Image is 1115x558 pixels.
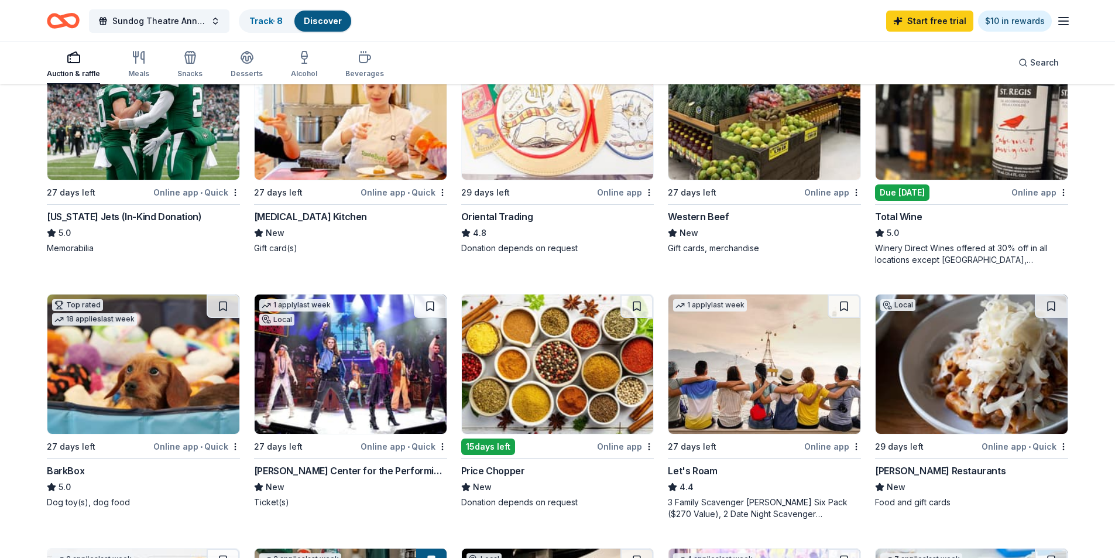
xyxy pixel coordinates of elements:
[982,439,1068,454] div: Online app Quick
[673,299,747,311] div: 1 apply last week
[597,185,654,200] div: Online app
[254,464,447,478] div: [PERSON_NAME] Center for the Performing Arts
[361,439,447,454] div: Online app Quick
[668,440,716,454] div: 27 days left
[47,210,201,224] div: [US_STATE] Jets (In-Kind Donation)
[597,439,654,454] div: Online app
[461,439,515,455] div: 15 days left
[345,46,384,84] button: Beverages
[880,299,915,311] div: Local
[1009,51,1068,74] button: Search
[47,242,240,254] div: Memorabilia
[461,497,654,508] div: Donation depends on request
[254,210,367,224] div: [MEDICAL_DATA] Kitchen
[177,69,203,78] div: Snacks
[875,40,1068,266] a: Image for Total WineTop rated7 applieslast weekDue [DATE]Online appTotal Wine5.0Winery Direct Win...
[59,480,71,494] span: 5.0
[47,186,95,200] div: 27 days left
[407,188,410,197] span: •
[978,11,1052,32] a: $10 in rewards
[473,480,492,494] span: New
[47,497,240,508] div: Dog toy(s), dog food
[668,294,861,520] a: Image for Let's Roam1 applylast week27 days leftOnline appLet's Roam4.43 Family Scavenger [PERSON...
[255,295,447,434] img: Image for Tilles Center for the Performing Arts
[461,186,510,200] div: 29 days left
[668,464,717,478] div: Let's Roam
[47,40,239,180] img: Image for New York Jets (In-Kind Donation)
[680,480,694,494] span: 4.4
[153,185,240,200] div: Online app Quick
[128,46,149,84] button: Meals
[291,46,317,84] button: Alcohol
[254,242,447,254] div: Gift card(s)
[875,294,1068,508] a: Image for Ethan Stowell RestaurantsLocal29 days leftOnline app•Quick[PERSON_NAME] RestaurantsNewF...
[668,210,729,224] div: Western Beef
[259,299,333,311] div: 1 apply last week
[89,9,229,33] button: Sundog Theatre Annual Benefit
[255,40,447,180] img: Image for Taste Buds Kitchen
[239,9,352,33] button: Track· 8Discover
[59,226,71,240] span: 5.0
[668,40,861,254] a: Image for Western BeefLocal27 days leftOnline appWestern BeefNewGift cards, merchandise
[345,69,384,78] div: Beverages
[47,7,80,35] a: Home
[200,188,203,197] span: •
[461,242,654,254] div: Donation depends on request
[461,210,533,224] div: Oriental Trading
[47,464,84,478] div: BarkBox
[876,295,1068,434] img: Image for Ethan Stowell Restaurants
[52,299,103,311] div: Top rated
[473,226,486,240] span: 4.8
[461,464,525,478] div: Price Chopper
[875,210,922,224] div: Total Wine
[200,442,203,451] span: •
[876,40,1068,180] img: Image for Total Wine
[266,226,284,240] span: New
[47,440,95,454] div: 27 days left
[254,40,447,254] a: Image for Taste Buds Kitchen1 applylast week27 days leftOnline app•Quick[MEDICAL_DATA] KitchenNew...
[804,439,861,454] div: Online app
[804,185,861,200] div: Online app
[249,16,283,26] a: Track· 8
[47,294,240,508] a: Image for BarkBoxTop rated18 applieslast week27 days leftOnline app•QuickBarkBox5.0Dog toy(s), do...
[407,442,410,451] span: •
[668,295,860,434] img: Image for Let's Roam
[231,46,263,84] button: Desserts
[47,69,100,78] div: Auction & raffle
[1011,185,1068,200] div: Online app
[461,294,654,508] a: Image for Price Chopper15days leftOnline appPrice ChopperNewDonation depends on request
[47,46,100,84] button: Auction & raffle
[177,46,203,84] button: Snacks
[875,464,1006,478] div: [PERSON_NAME] Restaurants
[47,40,240,254] a: Image for New York Jets (In-Kind Donation)Top rated1 applylast week27 days leftOnline app•Quick[U...
[47,295,239,434] img: Image for BarkBox
[231,69,263,78] div: Desserts
[668,40,860,180] img: Image for Western Beef
[254,440,303,454] div: 27 days left
[153,439,240,454] div: Online app Quick
[112,14,206,28] span: Sundog Theatre Annual Benefit
[887,226,899,240] span: 5.0
[668,186,716,200] div: 27 days left
[1030,56,1059,70] span: Search
[52,313,137,326] div: 18 applies last week
[259,314,294,326] div: Local
[254,497,447,508] div: Ticket(s)
[887,480,905,494] span: New
[266,480,284,494] span: New
[875,184,929,201] div: Due [DATE]
[461,40,654,254] a: Image for Oriental TradingTop rated15 applieslast week29 days leftOnline appOriental Trading4.8Do...
[304,16,342,26] a: Discover
[128,69,149,78] div: Meals
[462,295,654,434] img: Image for Price Chopper
[1028,442,1031,451] span: •
[361,185,447,200] div: Online app Quick
[680,226,698,240] span: New
[875,497,1068,508] div: Food and gift cards
[668,242,861,254] div: Gift cards, merchandise
[462,40,654,180] img: Image for Oriental Trading
[886,11,973,32] a: Start free trial
[875,440,924,454] div: 29 days left
[291,69,317,78] div: Alcohol
[254,294,447,508] a: Image for Tilles Center for the Performing Arts1 applylast weekLocal27 days leftOnline app•Quick[...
